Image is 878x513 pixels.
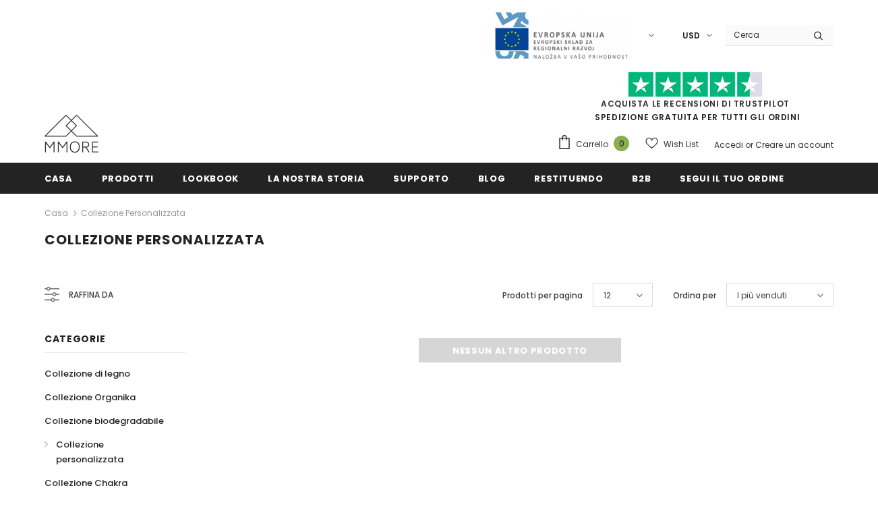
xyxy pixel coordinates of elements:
span: Carrello [576,138,608,151]
span: Blog [478,172,506,185]
a: Blog [478,163,506,193]
span: Collezione Chakra [45,477,127,489]
a: Javni Razpis [494,29,628,40]
a: Accedi [714,139,743,151]
a: Prodotti [102,163,154,193]
span: Categorie [45,332,105,346]
a: Collezione Chakra [45,471,127,495]
span: Restituendo [534,172,603,185]
span: SPEDIZIONE GRATUITA PER TUTTI GLI ORDINI [557,78,833,123]
img: Fidati di Pilot Stars [628,72,763,98]
a: Collezione di legno [45,362,130,385]
span: USD [682,29,700,43]
span: supporto [393,172,448,185]
a: Wish List [645,132,699,156]
a: Restituendo [534,163,603,193]
a: Collezione personalizzata [81,207,185,219]
span: or [745,139,753,151]
span: Wish List [664,138,699,151]
span: Collezione Organika [45,391,136,404]
span: Raffina da [69,288,113,302]
a: Collezione personalizzata [45,433,171,471]
label: Ordina per [673,289,716,302]
img: Javni Razpis [494,11,628,60]
a: Collezione biodegradabile [45,409,164,433]
a: Acquista le recensioni di TrustPilot [601,98,790,109]
a: supporto [393,163,448,193]
span: Collezione personalizzata [56,438,123,466]
input: Search Site [726,25,803,45]
a: B2B [632,163,651,193]
a: Casa [45,205,68,221]
a: Casa [45,163,73,193]
a: Lookbook [183,163,239,193]
span: 12 [604,289,611,302]
span: Collezione biodegradabile [45,414,164,427]
span: Collezione di legno [45,367,130,380]
label: Prodotti per pagina [502,289,583,302]
a: La nostra storia [268,163,364,193]
span: La nostra storia [268,172,364,185]
span: 0 [614,136,629,151]
span: B2B [632,172,651,185]
a: Creare un account [755,139,833,151]
a: Segui il tuo ordine [680,163,784,193]
a: Carrello 0 [557,134,636,155]
span: Lookbook [183,172,239,185]
span: Segui il tuo ordine [680,172,784,185]
span: I più venduti [737,289,787,302]
span: Prodotti [102,172,154,185]
a: Collezione Organika [45,385,136,409]
span: Collezione personalizzata [45,230,265,249]
img: Casi MMORE [45,115,98,153]
span: Casa [45,172,73,185]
